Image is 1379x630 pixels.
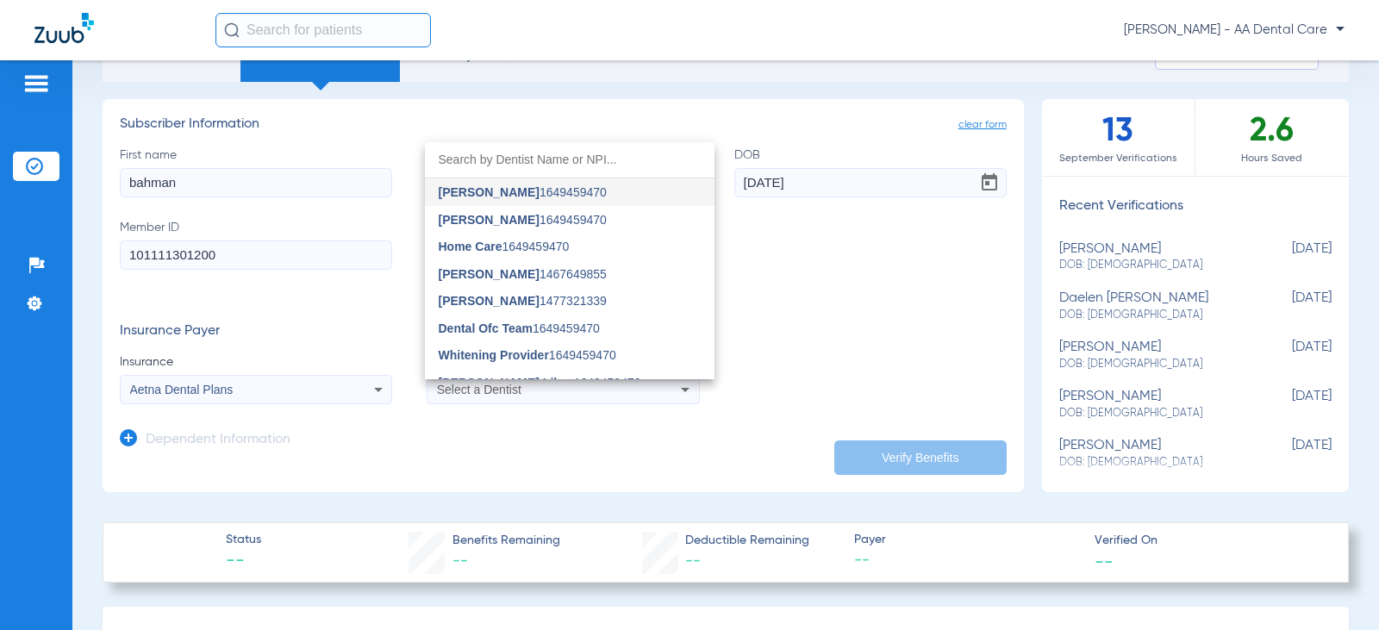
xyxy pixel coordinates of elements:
span: [PERSON_NAME] [439,294,540,308]
span: 1477321339 [439,295,607,307]
span: [PERSON_NAME] [439,185,540,199]
span: 1649459470 [439,349,616,361]
span: Whitening Provider [439,348,549,362]
span: [PERSON_NAME] Likes [439,376,574,390]
span: 1649459470 [439,186,607,198]
span: 1467649855 [439,268,607,280]
input: dropdown search [425,142,714,178]
span: Dental Ofc Team [439,321,533,335]
span: Home Care [439,240,502,253]
span: [PERSON_NAME] [439,267,540,281]
span: 1649459470 [439,322,600,334]
span: 1649459470 [439,240,570,253]
span: 1649459470 [439,377,641,389]
span: 1649459470 [439,214,607,226]
span: [PERSON_NAME] [439,213,540,227]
